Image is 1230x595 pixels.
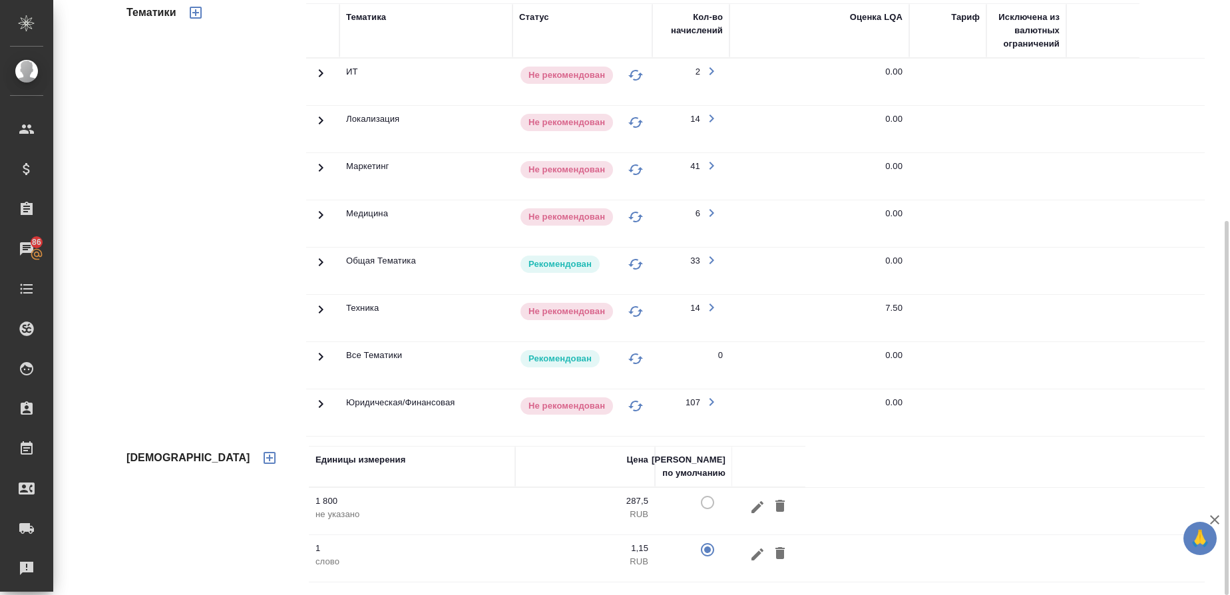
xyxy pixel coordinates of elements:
button: Открыть работы [700,391,723,413]
div: 0 [718,349,723,362]
div: 33 [690,254,700,268]
td: 0.00 [729,248,909,294]
div: [PERSON_NAME] по умолчанию [652,453,725,480]
td: 0.00 [729,389,909,436]
p: 287,5 [522,495,648,508]
p: не указано [315,508,509,521]
div: 14 [690,301,700,315]
span: Toggle Row Expanded [313,168,329,178]
div: Единицы измерения [315,453,405,467]
div: Оценка LQA [850,11,903,24]
p: Не рекомендован [528,116,605,129]
div: Статус [519,11,549,24]
p: слово [315,555,509,568]
td: 0.00 [729,59,909,105]
div: Исключена из валютных ограничений [993,11,1060,51]
button: Изменить статус на "В черном списке" [626,396,646,416]
button: Изменить статус на "В черном списке" [626,349,646,369]
button: Изменить статус на "В черном списке" [626,65,646,85]
div: 14 [690,112,700,126]
div: 2 [696,65,700,79]
div: 107 [686,396,700,409]
a: 86 [3,232,50,266]
td: 0.00 [729,200,909,247]
p: Не рекомендован [528,210,605,224]
button: Открыть работы [700,202,723,224]
td: Медицина [339,200,512,247]
td: Юридическая/Финансовая [339,389,512,436]
button: Изменить статус на "В черном списке" [626,301,646,321]
td: Общая Тематика [339,248,512,294]
button: Удалить [769,542,791,566]
td: 0.00 [729,106,909,152]
button: Изменить статус на "В черном списке" [626,160,646,180]
p: 1 [315,542,509,555]
td: Все Тематики [339,342,512,389]
td: 0.00 [729,342,909,389]
div: 41 [690,160,700,173]
span: Toggle Row Expanded [313,262,329,272]
p: 1 800 [315,495,509,508]
p: Не рекомендован [528,69,605,82]
button: Изменить статус на "В черном списке" [626,254,646,274]
p: Не рекомендован [528,399,605,413]
div: Тематика [346,11,386,24]
span: 🙏 [1189,524,1211,552]
p: 1,15 [522,542,648,555]
p: Рекомендован [528,258,592,271]
button: Редактировать [746,495,769,519]
button: Открыть работы [700,249,723,272]
td: Локализация [339,106,512,152]
div: Цена [626,453,648,467]
button: Удалить [769,495,791,519]
div: Кол-во начислений [659,11,723,37]
td: ИТ [339,59,512,105]
button: 🙏 [1183,522,1217,555]
span: Toggle Row Expanded [313,404,329,414]
span: Toggle Row Expanded [313,309,329,319]
p: Рекомендован [528,352,592,365]
td: Техника [339,295,512,341]
button: Открыть работы [700,296,723,319]
button: Редактировать [746,542,769,566]
button: Открыть работы [700,154,723,177]
p: Не рекомендован [528,163,605,176]
button: Изменить статус на "В черном списке" [626,112,646,132]
button: Открыть работы [700,107,723,130]
p: RUB [522,555,648,568]
h4: Тематики [126,5,176,21]
span: 86 [24,236,49,249]
td: 0.00 [729,153,909,200]
p: RUB [522,508,648,521]
p: Не рекомендован [528,305,605,318]
span: Toggle Row Expanded [313,215,329,225]
button: Изменить статус на "В черном списке" [626,207,646,227]
span: Toggle Row Expanded [313,120,329,130]
button: Открыть работы [700,60,723,83]
span: Toggle Row Expanded [313,357,329,367]
h4: [DEMOGRAPHIC_DATA] [126,450,250,466]
button: Добавить тариф [254,442,286,474]
div: Тариф [951,11,980,24]
td: Маркетинг [339,153,512,200]
span: Toggle Row Expanded [313,73,329,83]
div: 6 [696,207,700,220]
td: 7.50 [729,295,909,341]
